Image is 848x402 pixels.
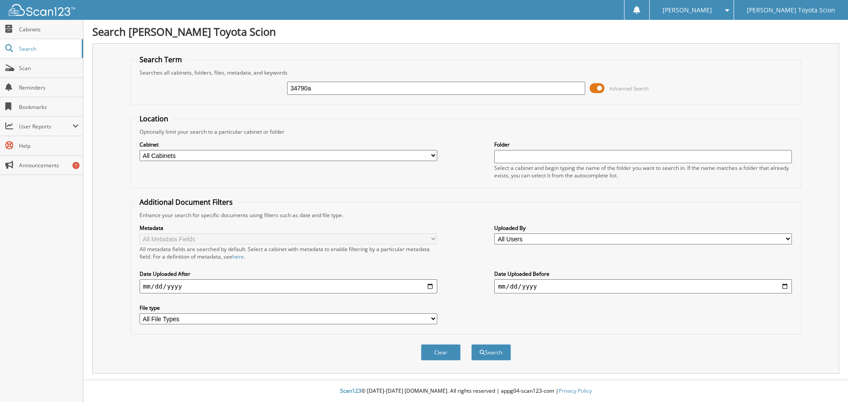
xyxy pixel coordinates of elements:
[232,253,244,260] a: here
[662,8,712,13] span: [PERSON_NAME]
[135,211,797,219] div: Enhance your search for specific documents using filters such as date and file type.
[19,45,77,53] span: Search
[72,162,79,169] div: 7
[135,55,186,64] legend: Search Term
[140,224,437,232] label: Metadata
[140,245,437,260] div: All metadata fields are searched by default. Select a cabinet with metadata to enable filtering b...
[19,103,79,111] span: Bookmarks
[421,344,461,361] button: Clear
[135,69,797,76] div: Searches all cabinets, folders, files, metadata, and keywords
[9,4,75,16] img: scan123-logo-white.svg
[83,380,848,402] div: © [DATE]-[DATE] [DOMAIN_NAME]. All rights reserved | appg04-scan123-com |
[340,387,361,394] span: Scan123
[19,142,79,150] span: Help
[19,162,79,169] span: Announcements
[19,123,72,130] span: User Reports
[494,164,792,179] div: Select a cabinet and begin typing the name of the folder you want to search in. If the name match...
[494,279,792,293] input: end
[135,114,173,124] legend: Location
[135,128,797,135] div: Optionally limit your search to a particular cabinet or folder
[19,64,79,72] span: Scan
[19,84,79,91] span: Reminders
[140,141,437,148] label: Cabinet
[494,270,792,278] label: Date Uploaded Before
[92,24,839,39] h1: Search [PERSON_NAME] Toyota Scion
[494,141,792,148] label: Folder
[140,304,437,312] label: File type
[140,270,437,278] label: Date Uploaded After
[471,344,511,361] button: Search
[135,197,237,207] legend: Additional Document Filters
[747,8,835,13] span: [PERSON_NAME] Toyota Scion
[559,387,592,394] a: Privacy Policy
[494,224,792,232] label: Uploaded By
[140,279,437,293] input: start
[19,26,79,33] span: Cabinets
[609,85,649,92] span: Advanced Search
